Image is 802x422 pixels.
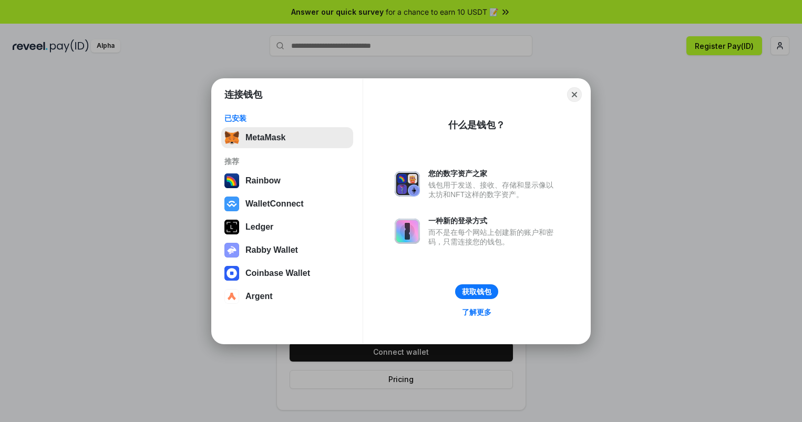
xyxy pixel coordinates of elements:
div: 了解更多 [462,307,491,317]
div: 获取钱包 [462,287,491,296]
img: svg+xml,%3Csvg%20xmlns%3D%22http%3A%2F%2Fwww.w3.org%2F2000%2Fsvg%22%20width%3D%2228%22%20height%3... [224,220,239,234]
img: svg+xml,%3Csvg%20width%3D%2228%22%20height%3D%2228%22%20viewBox%3D%220%200%2028%2028%22%20fill%3D... [224,266,239,281]
div: MetaMask [245,133,285,142]
div: 一种新的登录方式 [428,216,559,225]
img: svg+xml,%3Csvg%20xmlns%3D%22http%3A%2F%2Fwww.w3.org%2F2000%2Fsvg%22%20fill%3D%22none%22%20viewBox... [395,171,420,197]
div: 推荐 [224,157,350,166]
button: Coinbase Wallet [221,263,353,284]
div: Rabby Wallet [245,245,298,255]
img: svg+xml,%3Csvg%20xmlns%3D%22http%3A%2F%2Fwww.w3.org%2F2000%2Fsvg%22%20fill%3D%22none%22%20viewBox... [224,243,239,258]
button: Close [567,87,582,102]
div: Coinbase Wallet [245,269,310,278]
button: MetaMask [221,127,353,148]
div: 您的数字资产之家 [428,169,559,178]
div: Argent [245,292,273,301]
button: Rabby Wallet [221,240,353,261]
button: Ledger [221,217,353,238]
img: svg+xml,%3Csvg%20width%3D%2228%22%20height%3D%2228%22%20viewBox%3D%220%200%2028%2028%22%20fill%3D... [224,289,239,304]
div: 而不是在每个网站上创建新的账户和密码，只需连接您的钱包。 [428,228,559,246]
button: WalletConnect [221,193,353,214]
img: svg+xml,%3Csvg%20fill%3D%22none%22%20height%3D%2233%22%20viewBox%3D%220%200%2035%2033%22%20width%... [224,130,239,145]
img: svg+xml,%3Csvg%20width%3D%22120%22%20height%3D%22120%22%20viewBox%3D%220%200%20120%20120%22%20fil... [224,173,239,188]
div: Ledger [245,222,273,232]
img: svg+xml,%3Csvg%20xmlns%3D%22http%3A%2F%2Fwww.w3.org%2F2000%2Fsvg%22%20fill%3D%22none%22%20viewBox... [395,219,420,244]
div: 已安装 [224,114,350,123]
img: svg+xml,%3Csvg%20width%3D%2228%22%20height%3D%2228%22%20viewBox%3D%220%200%2028%2028%22%20fill%3D... [224,197,239,211]
h1: 连接钱包 [224,88,262,101]
button: Argent [221,286,353,307]
button: Rainbow [221,170,353,191]
div: Rainbow [245,176,281,186]
div: 什么是钱包？ [448,119,505,131]
div: WalletConnect [245,199,304,209]
div: 钱包用于发送、接收、存储和显示像以太坊和NFT这样的数字资产。 [428,180,559,199]
a: 了解更多 [456,305,498,319]
button: 获取钱包 [455,284,498,299]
